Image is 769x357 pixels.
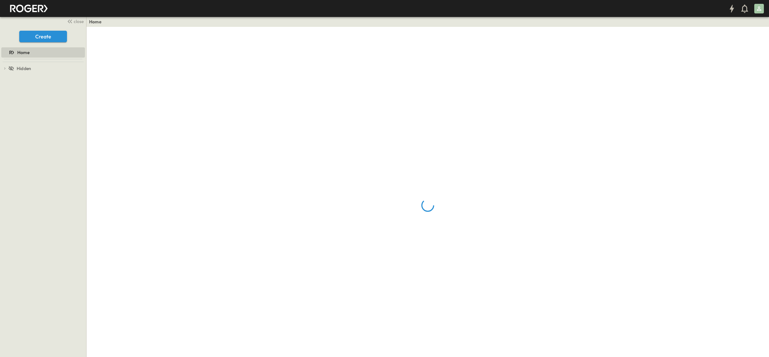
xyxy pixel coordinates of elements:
[1,48,84,57] a: Home
[74,18,84,25] span: close
[89,19,105,25] nav: breadcrumbs
[19,31,67,42] button: Create
[17,65,31,72] span: Hidden
[64,17,85,26] button: close
[89,19,102,25] a: Home
[17,49,29,56] span: Home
